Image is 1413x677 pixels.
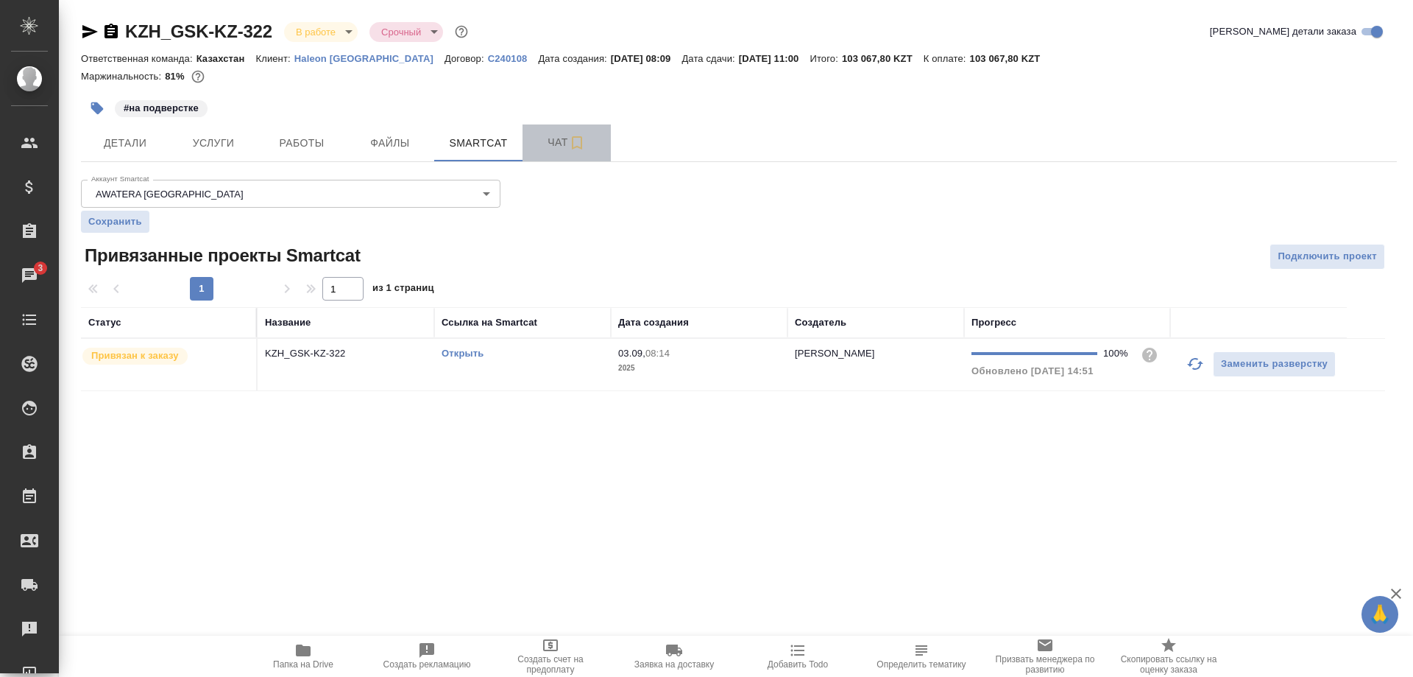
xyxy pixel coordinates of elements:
span: 3 [29,261,52,276]
a: Haleon [GEOGRAPHIC_DATA] [294,52,445,64]
button: Сохранить [81,211,149,233]
p: [DATE] 11:00 [739,53,810,64]
div: Создатель [795,315,846,330]
p: 08:14 [645,348,670,359]
p: Привязан к заказу [91,348,179,363]
p: [DATE] 08:09 [611,53,682,64]
p: [PERSON_NAME] [795,348,875,359]
p: К оплате: [924,53,970,64]
p: Дата создания: [538,53,610,64]
p: Договор: [445,53,488,64]
span: Smartcat [443,134,514,152]
button: Заменить разверстку [1213,351,1336,377]
div: Ссылка на Smartcat [442,315,537,330]
span: Услуги [178,134,249,152]
p: Клиент: [255,53,294,64]
a: Открыть [442,348,484,359]
p: Итого: [810,53,841,64]
p: 103 067,80 KZT [842,53,924,64]
span: Файлы [355,134,425,152]
span: из 1 страниц [372,279,434,301]
button: 🙏 [1361,596,1398,633]
p: 81% [165,71,188,82]
a: С240108 [488,52,539,64]
p: Haleon [GEOGRAPHIC_DATA] [294,53,445,64]
span: на подверстке [113,101,209,113]
span: Обновлено [DATE] 14:51 [971,365,1094,376]
p: С240108 [488,53,539,64]
button: Обновить прогресс [1177,346,1213,382]
svg: Подписаться [568,134,586,152]
span: Привязанные проекты Smartcat [81,244,361,267]
button: Доп статусы указывают на важность/срочность заказа [452,22,471,41]
span: Детали [90,134,160,152]
p: 03.09, [618,348,645,359]
div: AWATERA [GEOGRAPHIC_DATA] [81,180,500,208]
p: Маржинальность: [81,71,165,82]
span: [PERSON_NAME] детали заказа [1210,24,1356,39]
p: Казахстан [196,53,256,64]
div: В работе [369,22,443,42]
div: Статус [88,315,121,330]
button: В работе [291,26,340,38]
button: Скопировать ссылку для ЯМессенджера [81,23,99,41]
button: Скопировать ссылку [102,23,120,41]
div: Название [265,315,311,330]
p: Дата сдачи: [681,53,738,64]
button: Подключить проект [1269,244,1385,270]
div: Прогресс [971,315,1016,330]
p: Ответственная команда: [81,53,196,64]
span: Работы [266,134,337,152]
span: Сохранить [88,214,142,229]
span: Чат [531,133,602,152]
span: Заменить разверстку [1221,356,1328,373]
p: 2025 [618,361,780,376]
p: #на подверстке [124,101,199,116]
div: В работе [284,22,358,42]
a: KZH_GSK-KZ-322 [125,21,272,41]
span: 🙏 [1367,599,1392,630]
span: Подключить проект [1278,248,1377,265]
p: 103 067,80 KZT [970,53,1052,64]
a: 3 [4,257,55,294]
button: AWATERA [GEOGRAPHIC_DATA] [91,188,248,200]
p: KZH_GSK-KZ-322 [265,346,427,361]
div: Дата создания [618,315,689,330]
button: Добавить тэг [81,92,113,124]
button: Срочный [377,26,425,38]
div: 100% [1103,346,1129,361]
button: 2695.06 RUB; [188,67,208,86]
